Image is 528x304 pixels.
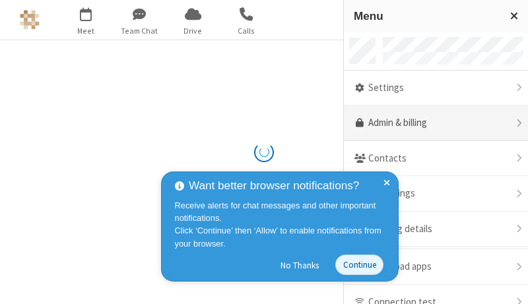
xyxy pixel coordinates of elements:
[175,199,389,250] div: Receive alerts for chat messages and other important notifications. Click ‘Continue’ then ‘Allow’...
[344,71,528,106] div: Settings
[344,249,528,285] div: Download apps
[344,212,528,247] div: Meeting details
[189,177,359,195] span: Want better browser notifications?
[115,25,164,37] span: Team Chat
[168,25,218,37] span: Drive
[274,255,326,276] button: No Thanks
[222,25,271,37] span: Calls
[344,176,528,212] div: Recordings
[354,10,498,22] h3: Menu
[335,255,383,275] button: Continue
[20,10,40,30] img: Astra
[344,106,528,141] a: Admin & billing
[344,141,528,177] div: Contacts
[61,25,111,37] span: Meet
